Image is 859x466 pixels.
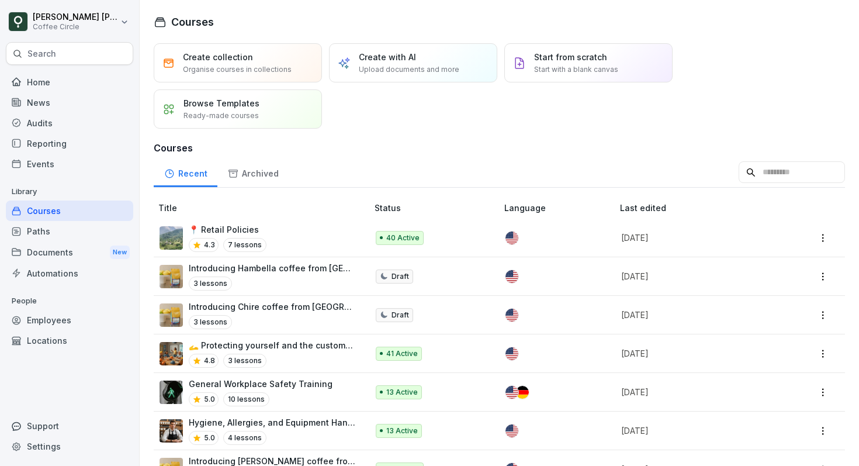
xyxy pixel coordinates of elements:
p: [DATE] [621,347,773,360]
a: Paths [6,221,133,241]
p: 3 lessons [189,277,232,291]
img: de.svg [516,386,529,399]
p: Create collection [183,51,253,63]
p: Search [27,48,56,60]
div: Documents [6,241,133,263]
p: 3 lessons [189,315,232,329]
p: 4.8 [204,355,215,366]
div: New [110,246,130,259]
p: 🫴 Protecting yourself and the customers [189,339,356,351]
img: us.svg [505,309,518,322]
h3: Courses [154,141,845,155]
p: 7 lessons [223,238,266,252]
img: r4iv508g6r12c0i8kqe8gadw.png [160,226,183,250]
p: 41 Active [386,348,418,359]
p: Language [504,202,615,214]
a: Employees [6,310,133,330]
p: [PERSON_NAME] [PERSON_NAME] [33,12,118,22]
p: [DATE] [621,270,773,282]
a: Home [6,72,133,92]
img: us.svg [505,424,518,437]
a: Archived [217,157,289,187]
img: w8tq144x4a2iyma52yp79ole.png [160,419,183,443]
img: us.svg [505,232,518,244]
p: Draft [392,271,409,282]
p: Upload documents and more [359,64,459,75]
p: Ready-made courses [183,111,259,121]
img: dgqjoierlop7afwbaof655oy.png [160,265,183,288]
p: Status [375,202,500,214]
p: 📍 Retail Policies [189,223,266,236]
p: 5.0 [204,433,215,443]
p: 40 Active [386,233,420,243]
a: Audits [6,113,133,133]
p: Draft [392,310,409,320]
p: Hygiene, Allergies, and Equipment Handling [189,416,356,429]
div: Support [6,416,133,436]
img: dk7x737xv5i545c4hvlzmvog.png [160,381,183,404]
p: Organise courses in collections [183,64,292,75]
p: Library [6,182,133,201]
p: Introducing Hambella coffee from [GEOGRAPHIC_DATA] [189,262,356,274]
p: Coffee Circle [33,23,118,31]
p: General Workplace Safety Training [189,378,332,390]
img: us.svg [505,347,518,360]
a: DocumentsNew [6,241,133,263]
p: [DATE] [621,386,773,398]
p: Start with a blank canvas [534,64,618,75]
p: [DATE] [621,309,773,321]
a: Settings [6,436,133,457]
p: 13 Active [386,387,418,398]
p: Introducing Chire coffee from [GEOGRAPHIC_DATA] [189,301,356,313]
img: us.svg [505,386,518,399]
a: News [6,92,133,113]
a: Automations [6,263,133,284]
img: us.svg [505,270,518,283]
h1: Courses [171,14,214,30]
p: Create with AI [359,51,416,63]
a: Recent [154,157,217,187]
p: 10 lessons [223,392,269,406]
p: People [6,292,133,310]
a: Courses [6,201,133,221]
p: 3 lessons [223,354,266,368]
a: Reporting [6,133,133,154]
img: b6bm8nlnb9e4a66i6kerosil.png [160,342,183,365]
p: [DATE] [621,424,773,437]
p: [DATE] [621,232,773,244]
p: Last edited [620,202,787,214]
p: 4 lessons [223,431,266,445]
p: 4.3 [204,240,215,250]
p: Browse Templates [183,97,259,109]
p: 13 Active [386,426,418,436]
p: Title [158,202,370,214]
p: Start from scratch [534,51,607,63]
a: Events [6,154,133,174]
a: Locations [6,330,133,351]
img: dgqjoierlop7afwbaof655oy.png [160,303,183,327]
p: 5.0 [204,394,215,405]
